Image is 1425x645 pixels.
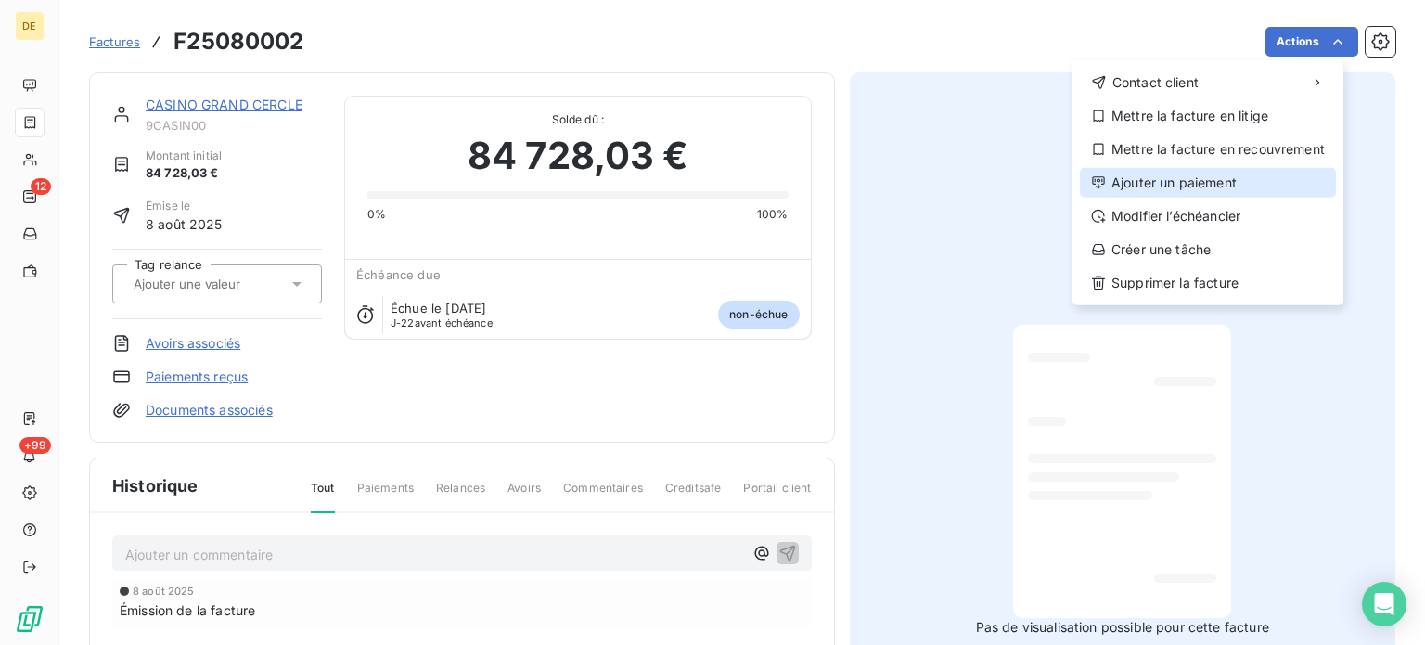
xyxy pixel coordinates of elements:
div: Mettre la facture en recouvrement [1080,135,1336,164]
span: Contact client [1112,73,1199,92]
div: Ajouter un paiement [1080,168,1336,198]
div: Modifier l’échéancier [1080,201,1336,231]
div: Créer une tâche [1080,235,1336,264]
div: Mettre la facture en litige [1080,101,1336,131]
div: Actions [1072,60,1343,305]
div: Supprimer la facture [1080,268,1336,298]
